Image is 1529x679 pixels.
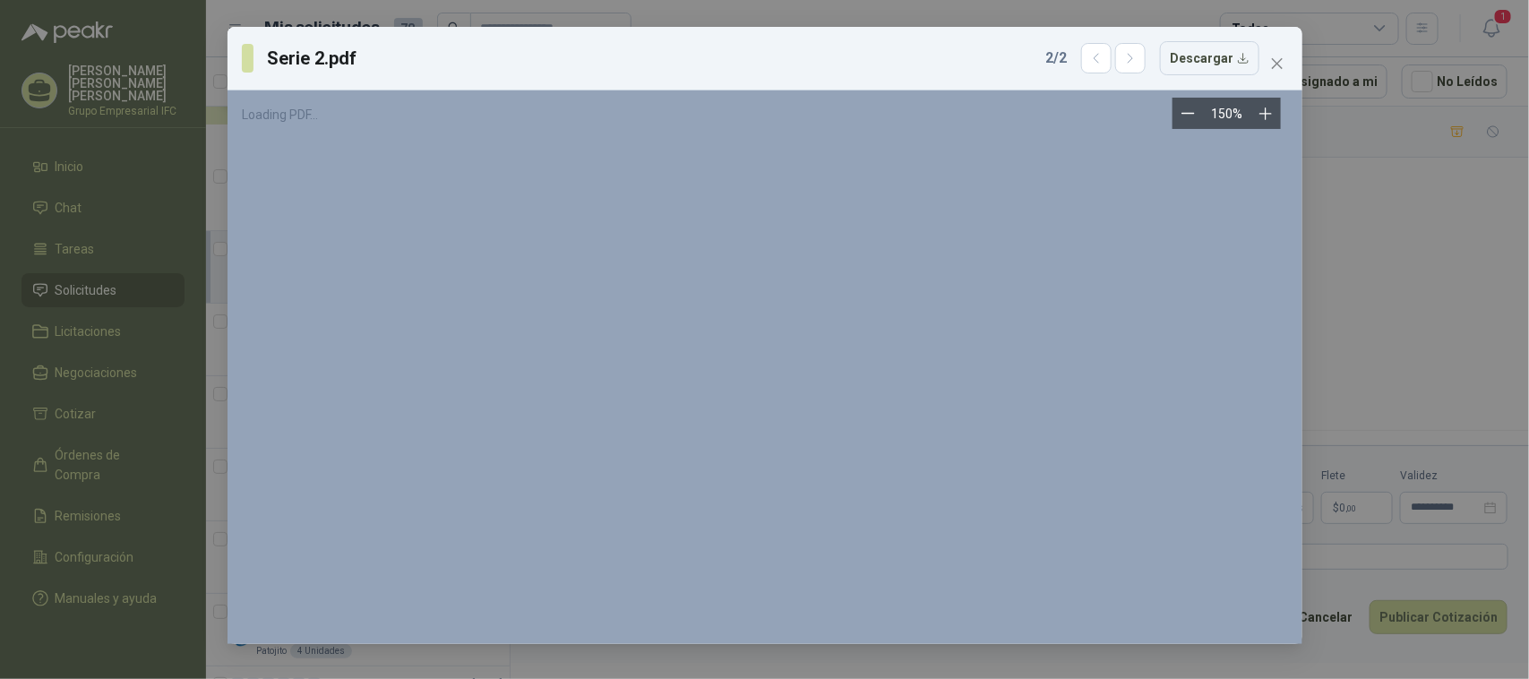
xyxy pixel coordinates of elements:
div: Loading PDF… [242,105,1288,125]
button: Zoom out [1173,98,1204,129]
button: Zoom in [1250,98,1281,129]
div: 150 % [1211,104,1242,124]
span: 2 / 2 [1045,47,1067,69]
h3: Serie 2.pdf [267,45,359,72]
button: Descargar [1160,41,1259,75]
span: close [1270,56,1284,71]
button: Close [1263,49,1292,78]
